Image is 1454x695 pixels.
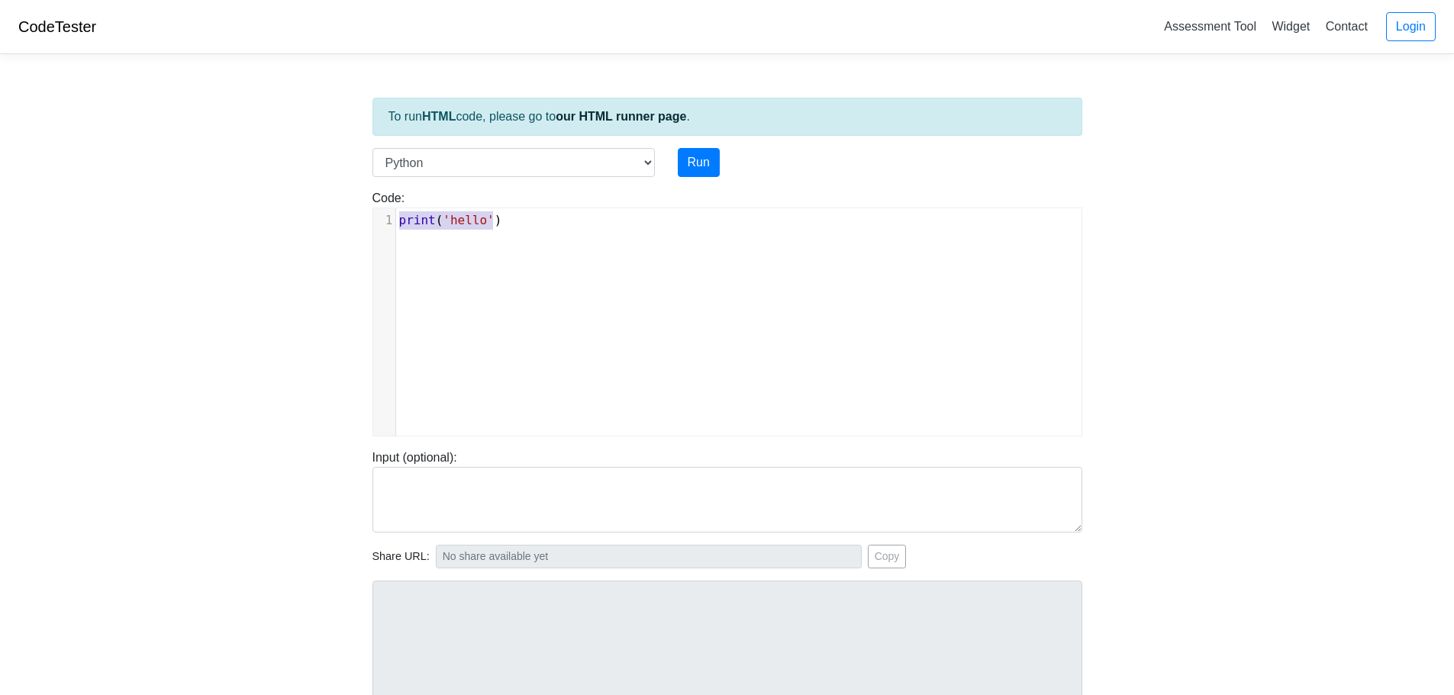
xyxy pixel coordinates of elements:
[556,110,686,123] a: our HTML runner page
[1320,14,1374,39] a: Contact
[372,98,1082,136] div: To run code, please go to .
[1265,14,1316,39] a: Widget
[373,211,395,230] div: 1
[422,110,456,123] strong: HTML
[868,545,907,568] button: Copy
[399,213,436,227] span: print
[443,213,494,227] span: 'hello'
[1158,14,1262,39] a: Assessment Tool
[372,549,430,565] span: Share URL:
[436,545,862,568] input: No share available yet
[678,148,720,177] button: Run
[18,18,96,35] a: CodeTester
[399,213,502,227] span: ( )
[1386,12,1436,41] a: Login
[361,189,1094,436] div: Code:
[361,449,1094,533] div: Input (optional):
